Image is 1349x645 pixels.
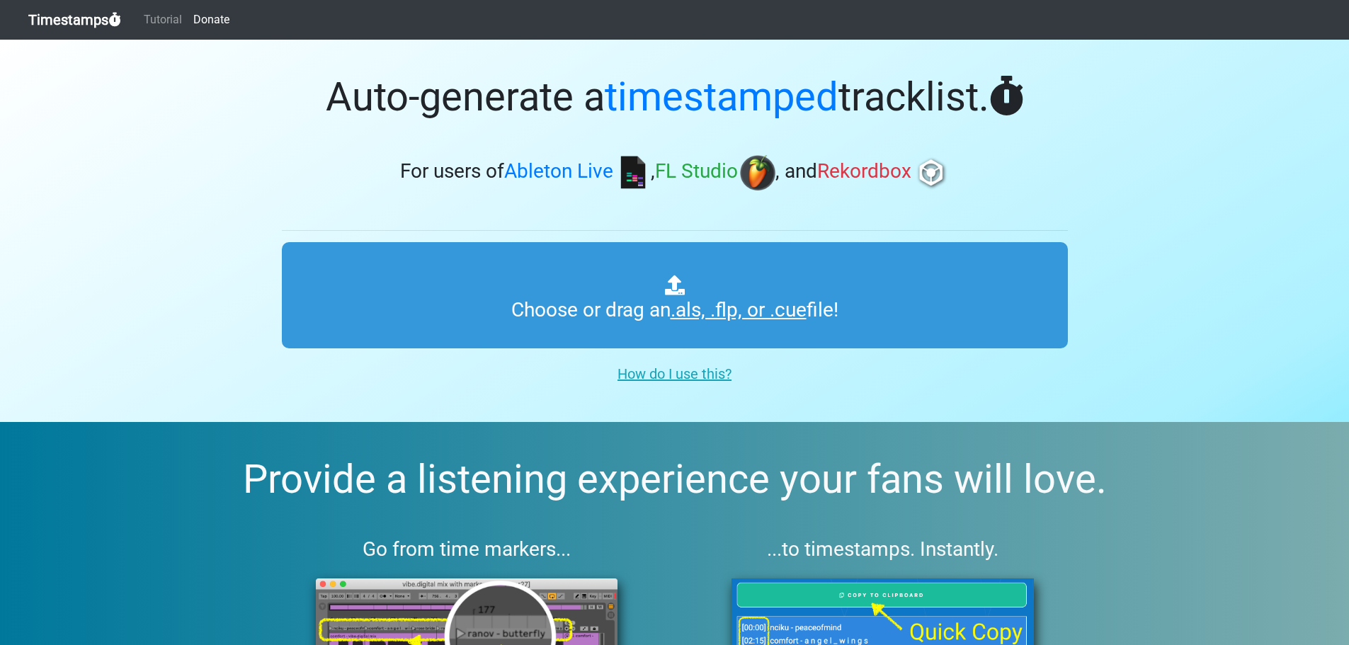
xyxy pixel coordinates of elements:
[913,155,949,190] img: rb.png
[188,6,235,34] a: Donate
[28,6,121,34] a: Timestamps
[740,155,775,190] img: fl.png
[655,160,738,183] span: FL Studio
[282,74,1068,121] h1: Auto-generate a tracklist.
[605,74,838,120] span: timestamped
[615,155,651,190] img: ableton.png
[34,456,1315,503] h2: Provide a listening experience your fans will love.
[698,537,1068,561] h3: ...to timestamps. Instantly.
[504,160,613,183] span: Ableton Live
[617,365,732,382] u: How do I use this?
[282,537,652,561] h3: Go from time markers...
[282,155,1068,190] h3: For users of , , and
[138,6,188,34] a: Tutorial
[817,160,911,183] span: Rekordbox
